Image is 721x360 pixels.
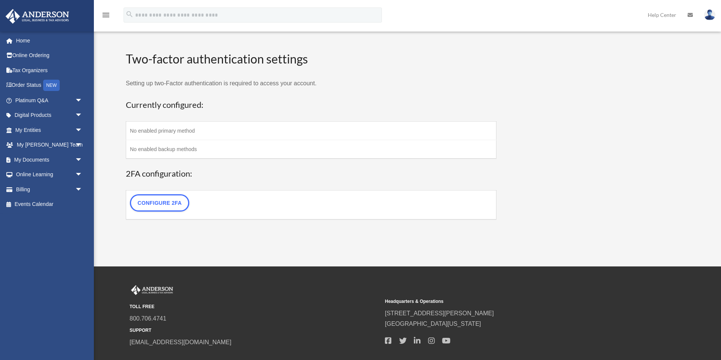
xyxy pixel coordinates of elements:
[5,78,94,93] a: Order StatusNEW
[3,9,71,24] img: Anderson Advisors Platinum Portal
[43,80,60,91] div: NEW
[5,182,94,197] a: Billingarrow_drop_down
[75,138,90,153] span: arrow_drop_down
[126,121,496,140] td: No enabled primary method
[101,11,110,20] i: menu
[126,99,496,111] h3: Currently configured:
[385,321,481,327] a: [GEOGRAPHIC_DATA][US_STATE]
[5,152,94,167] a: My Documentsarrow_drop_down
[5,93,94,108] a: Platinum Q&Aarrow_drop_down
[75,108,90,123] span: arrow_drop_down
[5,33,94,48] a: Home
[126,51,496,68] h2: Two-factor authentication settings
[75,152,90,168] span: arrow_drop_down
[5,197,94,212] a: Events Calendar
[125,10,134,18] i: search
[75,182,90,197] span: arrow_drop_down
[126,168,496,180] h3: 2FA configuration:
[5,63,94,78] a: Tax Organizers
[130,303,380,311] small: TOLL FREE
[130,339,231,345] a: [EMAIL_ADDRESS][DOMAIN_NAME]
[5,48,94,63] a: Online Ordering
[75,123,90,138] span: arrow_drop_down
[5,167,94,182] a: Online Learningarrow_drop_down
[5,123,94,138] a: My Entitiesarrow_drop_down
[126,78,496,89] p: Setting up two-Factor authentication is required to access your account.
[5,108,94,123] a: Digital Productsarrow_drop_down
[704,9,715,20] img: User Pic
[130,327,380,334] small: SUPPORT
[5,138,94,153] a: My [PERSON_NAME] Teamarrow_drop_down
[75,167,90,183] span: arrow_drop_down
[130,285,175,295] img: Anderson Advisors Platinum Portal
[385,298,635,306] small: Headquarters & Operations
[130,194,189,212] a: Configure 2FA
[126,140,496,159] td: No enabled backup methods
[75,93,90,108] span: arrow_drop_down
[101,13,110,20] a: menu
[130,315,166,322] a: 800.706.4741
[385,310,494,316] a: [STREET_ADDRESS][PERSON_NAME]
